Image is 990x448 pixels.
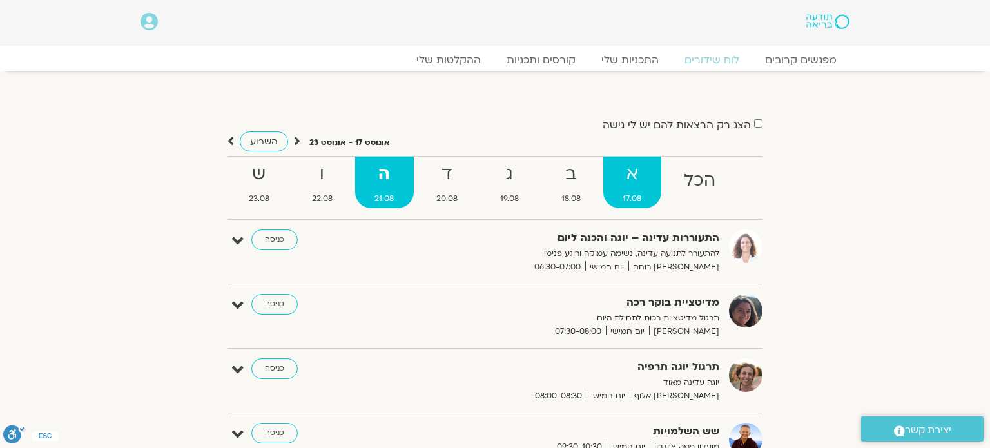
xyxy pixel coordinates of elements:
[664,157,735,208] a: הכל
[587,389,630,403] span: יום חמישי
[752,54,849,66] a: מפגשים קרובים
[251,294,298,315] a: כניסה
[141,54,849,66] nav: Menu
[403,376,719,389] p: יוגה עדינה מאוד
[550,325,606,338] span: 07:30-08:00
[251,423,298,443] a: כניסה
[250,135,278,148] span: השבוע
[664,166,735,195] strong: הכל
[292,157,353,208] a: ו22.08
[861,416,984,442] a: יצירת קשר
[229,160,289,189] strong: ש
[541,160,601,189] strong: ב
[403,54,494,66] a: ההקלטות שלי
[630,389,719,403] span: [PERSON_NAME] אלוף
[403,311,719,325] p: תרגול מדיטציות רכות לתחילת היום
[403,358,719,376] strong: תרגול יוגה תרפיה
[229,157,289,208] a: ש23.08
[603,192,662,206] span: 17.08
[403,229,719,247] strong: התעוררות עדינה – יוגה והכנה ליום
[480,160,539,189] strong: ג
[292,192,353,206] span: 22.08
[603,160,662,189] strong: א
[603,157,662,208] a: א17.08
[251,229,298,250] a: כניסה
[309,136,390,150] p: אוגוסט 17 - אוגוסט 23
[403,423,719,440] strong: שש השלמויות
[606,325,649,338] span: יום חמישי
[480,157,539,208] a: ג19.08
[480,192,539,206] span: 19.08
[672,54,752,66] a: לוח שידורים
[355,160,414,189] strong: ה
[240,131,288,151] a: השבוע
[628,260,719,274] span: [PERSON_NAME] רוחם
[416,157,478,208] a: ד20.08
[416,160,478,189] strong: ד
[494,54,588,66] a: קורסים ותכניות
[229,192,289,206] span: 23.08
[530,389,587,403] span: 08:00-08:30
[416,192,478,206] span: 20.08
[905,422,951,439] span: יצירת קשר
[403,294,719,311] strong: מדיטציית בוקר רכה
[403,247,719,260] p: להתעורר לתנועה עדינה, נשימה עמוקה ורוגע פנימי
[588,54,672,66] a: התכניות שלי
[603,119,751,131] label: הצג רק הרצאות להם יש לי גישה
[649,325,719,338] span: [PERSON_NAME]
[251,358,298,379] a: כניסה
[530,260,585,274] span: 06:30-07:00
[541,192,601,206] span: 18.08
[585,260,628,274] span: יום חמישי
[292,160,353,189] strong: ו
[541,157,601,208] a: ב18.08
[355,192,414,206] span: 21.08
[355,157,414,208] a: ה21.08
